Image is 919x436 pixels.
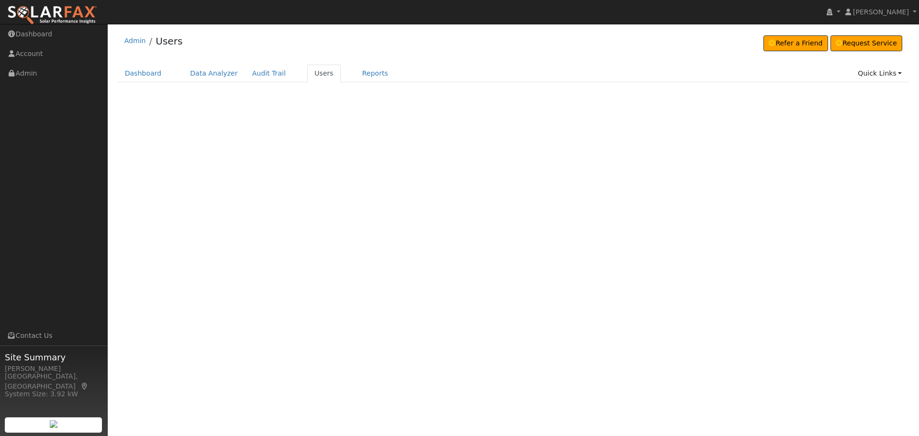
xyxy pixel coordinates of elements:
div: [PERSON_NAME] [5,364,102,374]
a: Refer a Friend [763,35,828,52]
img: retrieve [50,420,57,428]
a: Data Analyzer [183,65,245,82]
a: Map [80,382,89,390]
a: Quick Links [851,65,909,82]
a: Reports [355,65,395,82]
a: Dashboard [118,65,169,82]
a: Admin [124,37,146,45]
div: System Size: 3.92 kW [5,389,102,399]
span: [PERSON_NAME] [853,8,909,16]
a: Request Service [830,35,903,52]
span: Site Summary [5,351,102,364]
a: Users [307,65,341,82]
div: [GEOGRAPHIC_DATA], [GEOGRAPHIC_DATA] [5,371,102,391]
a: Users [156,35,182,47]
a: Audit Trail [245,65,293,82]
img: SolarFax [7,5,97,25]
